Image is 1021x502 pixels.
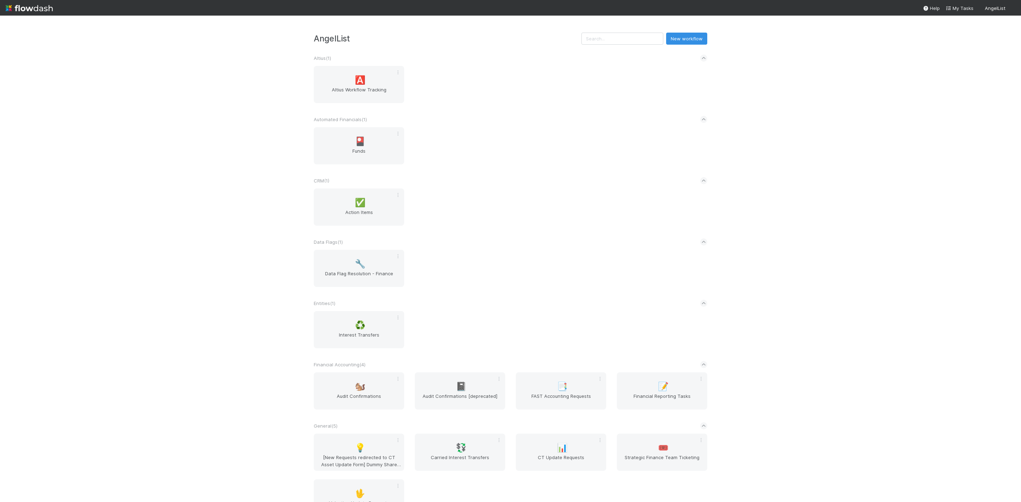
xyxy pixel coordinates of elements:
input: Search... [581,33,663,45]
span: 💱 [456,443,467,452]
a: 💡[New Requests redirected to CT Asset Update Form] Dummy Share Backlog Cleanup [314,434,404,471]
span: [New Requests redirected to CT Asset Update Form] Dummy Share Backlog Cleanup [317,454,401,468]
img: avatar_d7f67417-030a-43ce-a3ce-a315a3ccfd08.png [1008,5,1015,12]
span: FAST Accounting Requests [519,393,603,407]
span: 🔧 [355,259,366,269]
span: Financial Reporting Tasks [620,393,704,407]
a: 🎟️Strategic Finance Team Ticketing [617,434,707,471]
span: CRM ( 1 ) [314,178,329,184]
a: ♻️Interest Transfers [314,311,404,348]
a: 📑FAST Accounting Requests [516,372,606,410]
span: General ( 5 ) [314,423,337,429]
span: Financial Accounting ( 4 ) [314,362,366,367]
span: Entities ( 1 ) [314,300,335,306]
a: My Tasks [945,5,973,12]
span: My Tasks [945,5,973,11]
span: 🎴 [355,137,366,146]
span: Audit Confirmations [deprecated] [418,393,502,407]
a: 🎴Funds [314,127,404,164]
span: Action Items [317,209,401,223]
h3: AngelList [314,34,581,43]
span: 🅰️ [355,75,366,85]
span: Carried Interest Transfers [418,454,502,468]
img: logo-inverted-e16ddd16eac7371096b0.svg [6,2,53,14]
span: 🖖 [355,489,366,498]
span: 📓 [456,382,467,391]
span: AngelList [985,5,1005,11]
div: Help [923,5,940,12]
span: Audit Confirmations [317,393,401,407]
span: Altius Workflow Tracking [317,86,401,100]
a: 💱Carried Interest Transfers [415,434,505,471]
span: Altius ( 1 ) [314,55,331,61]
a: ✅Action Items [314,188,404,226]
span: 🐿️ [355,382,366,391]
span: 📑 [557,382,568,391]
span: Automated Financials ( 1 ) [314,117,367,122]
span: Interest Transfers [317,331,401,345]
span: ✅ [355,198,366,207]
span: Funds [317,147,401,162]
a: 🐿️Audit Confirmations [314,372,404,410]
a: 🔧Data Flag Resolution - Finance [314,250,404,287]
a: 🅰️Altius Workflow Tracking [314,66,404,103]
span: 💡 [355,443,366,452]
span: Data Flag Resolution - Finance [317,270,401,284]
button: New workflow [666,33,707,45]
span: CT Update Requests [519,454,603,468]
span: Strategic Finance Team Ticketing [620,454,704,468]
span: ♻️ [355,321,366,330]
span: 📝 [658,382,669,391]
span: Data Flags ( 1 ) [314,239,343,245]
a: 📊CT Update Requests [516,434,606,471]
a: 📝Financial Reporting Tasks [617,372,707,410]
span: 🎟️ [658,443,669,452]
span: 📊 [557,443,568,452]
a: 📓Audit Confirmations [deprecated] [415,372,505,410]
